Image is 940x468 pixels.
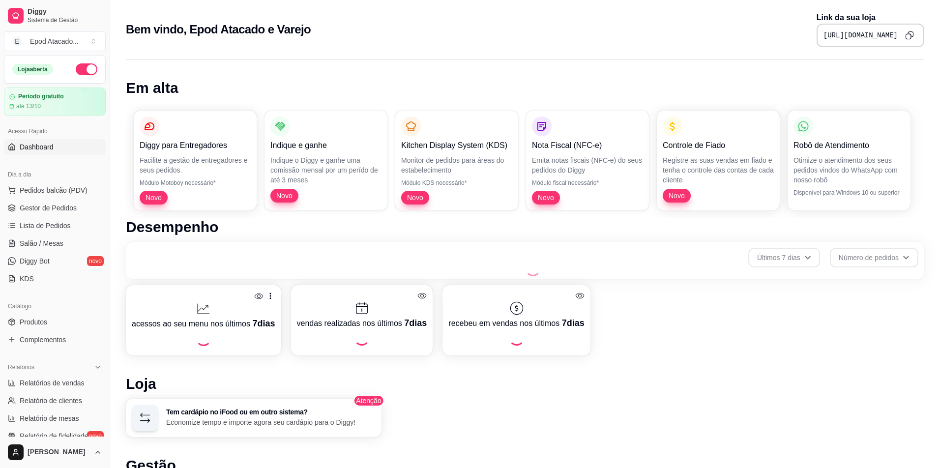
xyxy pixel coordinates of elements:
div: Dia a dia [4,167,106,182]
article: até 13/10 [16,102,41,110]
span: E [12,36,22,46]
span: Relatório de clientes [20,396,82,406]
span: Sistema de Gestão [28,16,102,24]
span: Diggy [28,7,102,16]
h2: Bem vindo, Epod Atacado e Varejo [126,22,311,37]
a: Relatório de fidelidadenovo [4,428,106,444]
a: Período gratuitoaté 13/10 [4,88,106,116]
a: Relatório de clientes [4,393,106,409]
p: acessos ao seu menu nos últimos [132,317,275,330]
div: Epod Atacado ... [30,36,79,46]
a: Relatório de mesas [4,410,106,426]
a: Complementos [4,332,106,348]
p: Robô de Atendimento [793,140,905,151]
p: Registre as suas vendas em fiado e tenha o controle das contas de cada cliente [663,155,774,185]
span: Relatórios [8,363,34,371]
span: Novo [534,193,558,203]
pre: [URL][DOMAIN_NAME] [823,30,898,40]
div: Loading [509,330,525,346]
a: Diggy Botnovo [4,253,106,269]
span: 7 dias [562,318,585,328]
span: 7 dias [404,318,427,328]
p: Indique o Diggy e ganhe uma comissão mensal por um perído de até 3 meses [270,155,382,185]
button: Pedidos balcão (PDV) [4,182,106,198]
h1: Loja [126,375,924,393]
button: Nota Fiscal (NFC-e)Emita notas fiscais (NFC-e) do seus pedidos do DiggyMódulo fiscal necessário*Novo [526,111,649,210]
span: Pedidos balcão (PDV) [20,185,88,195]
span: Dashboard [20,142,54,152]
div: Acesso Rápido [4,123,106,139]
span: Gestor de Pedidos [20,203,77,213]
p: Controle de Fiado [663,140,774,151]
button: Número de pedidos [830,248,918,267]
p: Monitor de pedidos para áreas do estabelecimento [401,155,512,175]
p: Módulo fiscal necessário* [532,179,643,187]
button: Select a team [4,31,106,51]
p: Emita notas fiscais (NFC-e) do seus pedidos do Diggy [532,155,643,175]
button: Alterar Status [76,63,97,75]
a: Gestor de Pedidos [4,200,106,216]
p: recebeu em vendas nos últimos [448,316,584,330]
span: Novo [665,191,689,201]
a: DiggySistema de Gestão [4,4,106,28]
span: Relatório de mesas [20,413,79,423]
div: Loja aberta [12,64,53,75]
p: Kitchen Display System (KDS) [401,140,512,151]
button: Indique e ganheIndique o Diggy e ganhe uma comissão mensal por um perído de até 3 mesesNovo [264,111,387,210]
h3: Tem cardápio no iFood ou em outro sistema? [166,409,376,415]
article: Período gratuito [18,93,64,100]
span: KDS [20,274,34,284]
a: KDS [4,271,106,287]
p: Módulo KDS necessário* [401,179,512,187]
span: Complementos [20,335,66,345]
a: Relatórios de vendas [4,375,106,391]
button: Kitchen Display System (KDS)Monitor de pedidos para áreas do estabelecimentoMódulo KDS necessário... [395,111,518,210]
button: [PERSON_NAME] [4,440,106,464]
span: Diggy Bot [20,256,50,266]
h1: Desempenho [126,218,924,236]
button: Diggy para EntregadoresFacilite a gestão de entregadores e seus pedidos.Módulo Motoboy necessário... [134,111,257,210]
button: Controle de FiadoRegistre as suas vendas em fiado e tenha o controle das contas de cada clienteNovo [657,111,780,210]
p: Disponível para Windows 10 ou superior [793,189,905,197]
button: Robô de AtendimentoOtimize o atendimento dos seus pedidos vindos do WhatsApp com nosso robôDispon... [788,111,911,210]
p: Diggy para Entregadores [140,140,251,151]
span: Novo [403,193,427,203]
span: 7 dias [252,319,275,328]
a: Salão / Mesas [4,235,106,251]
div: Loading [525,261,541,276]
span: Produtos [20,317,47,327]
p: Indique e ganhe [270,140,382,151]
span: Lista de Pedidos [20,221,71,231]
button: Tem cardápio no iFood ou em outro sistema?Economize tempo e importe agora seu cardápio para o Diggy! [126,399,382,437]
span: Atenção [353,395,384,407]
a: Dashboard [4,139,106,155]
span: Novo [272,191,296,201]
div: Loading [196,330,211,346]
p: Economize tempo e importe agora seu cardápio para o Diggy! [166,417,376,427]
div: Catálogo [4,298,106,314]
a: Produtos [4,314,106,330]
a: Lista de Pedidos [4,218,106,234]
div: Loading [354,330,370,346]
p: Módulo Motoboy necessário* [140,179,251,187]
p: vendas realizadas nos últimos [297,316,427,330]
span: Novo [142,193,166,203]
p: Otimize o atendimento dos seus pedidos vindos do WhatsApp com nosso robô [793,155,905,185]
p: Link da sua loja [817,12,924,24]
h1: Em alta [126,79,924,97]
button: Copy to clipboard [902,28,917,43]
p: Facilite a gestão de entregadores e seus pedidos. [140,155,251,175]
span: Relatórios de vendas [20,378,85,388]
span: Salão / Mesas [20,238,63,248]
p: Nota Fiscal (NFC-e) [532,140,643,151]
span: Relatório de fidelidade [20,431,88,441]
button: Últimos 7 dias [748,248,820,267]
span: [PERSON_NAME] [28,448,90,457]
